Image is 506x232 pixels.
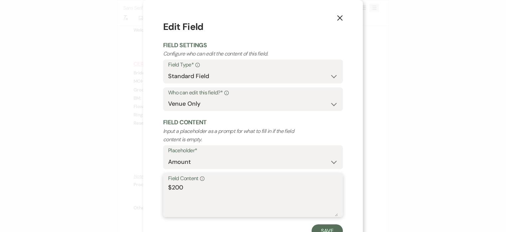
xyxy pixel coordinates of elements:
[168,183,338,216] textarea: $200
[163,50,307,58] p: Configure who can edit the content of this field.
[168,60,338,70] label: Field Type*
[163,118,343,127] h2: Field Content
[163,20,343,34] h1: Edit Field
[163,41,343,50] h2: Field Settings
[168,88,338,98] label: Who can edit this field?*
[168,174,338,183] label: Field Content
[163,127,307,144] p: Input a placeholder as a prompt for what to fill in if the field content is empty.
[168,146,338,156] label: Placeholder*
